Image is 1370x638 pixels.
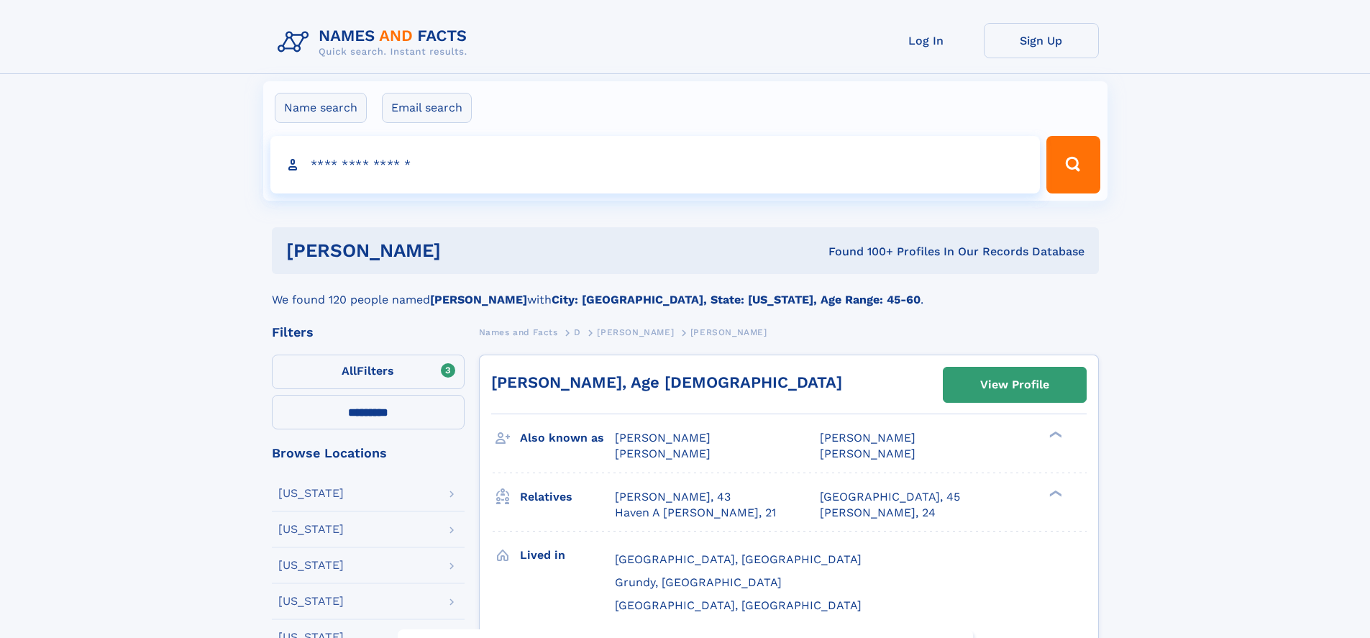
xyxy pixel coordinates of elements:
[272,274,1099,309] div: We found 120 people named with .
[275,93,367,123] label: Name search
[944,368,1086,402] a: View Profile
[820,431,915,445] span: [PERSON_NAME]
[491,373,842,391] a: [PERSON_NAME], Age [DEMOGRAPHIC_DATA]
[1046,488,1063,498] div: ❯
[615,552,862,566] span: [GEOGRAPHIC_DATA], [GEOGRAPHIC_DATA]
[278,524,344,535] div: [US_STATE]
[272,326,465,339] div: Filters
[1046,430,1063,439] div: ❯
[615,575,782,589] span: Grundy, [GEOGRAPHIC_DATA]
[615,447,711,460] span: [PERSON_NAME]
[574,323,581,341] a: D
[615,598,862,612] span: [GEOGRAPHIC_DATA], [GEOGRAPHIC_DATA]
[869,23,984,58] a: Log In
[980,368,1049,401] div: View Profile
[520,485,615,509] h3: Relatives
[278,596,344,607] div: [US_STATE]
[615,505,776,521] a: Haven A [PERSON_NAME], 21
[820,447,915,460] span: [PERSON_NAME]
[615,431,711,445] span: [PERSON_NAME]
[574,327,581,337] span: D
[597,327,674,337] span: [PERSON_NAME]
[272,23,479,62] img: Logo Names and Facts
[430,293,527,306] b: [PERSON_NAME]
[552,293,921,306] b: City: [GEOGRAPHIC_DATA], State: [US_STATE], Age Range: 45-60
[382,93,472,123] label: Email search
[479,323,558,341] a: Names and Facts
[615,489,731,505] a: [PERSON_NAME], 43
[984,23,1099,58] a: Sign Up
[820,505,936,521] a: [PERSON_NAME], 24
[342,364,357,378] span: All
[520,426,615,450] h3: Also known as
[634,244,1084,260] div: Found 100+ Profiles In Our Records Database
[278,560,344,571] div: [US_STATE]
[1046,136,1100,193] button: Search Button
[272,355,465,389] label: Filters
[278,488,344,499] div: [US_STATE]
[520,543,615,568] h3: Lived in
[286,242,635,260] h1: [PERSON_NAME]
[820,489,960,505] a: [GEOGRAPHIC_DATA], 45
[272,447,465,460] div: Browse Locations
[690,327,767,337] span: [PERSON_NAME]
[270,136,1041,193] input: search input
[597,323,674,341] a: [PERSON_NAME]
